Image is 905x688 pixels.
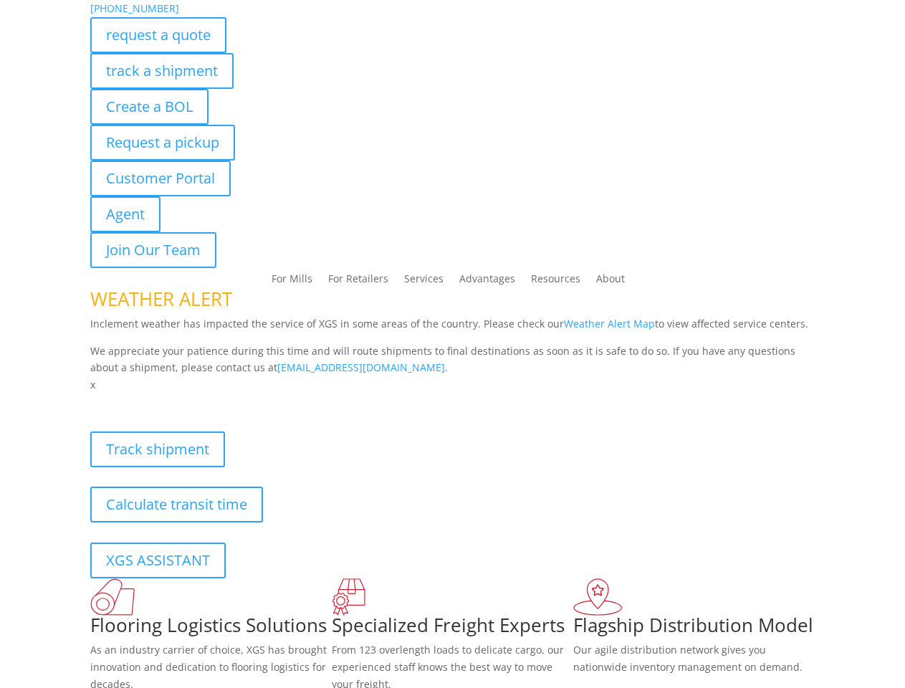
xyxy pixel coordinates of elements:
[90,487,263,522] a: Calculate transit time
[90,396,410,409] b: Visibility, transparency, and control for your entire supply chain.
[277,360,445,374] a: [EMAIL_ADDRESS][DOMAIN_NAME]
[328,274,388,290] a: For Retailers
[90,1,179,15] a: [PHONE_NUMBER]
[90,343,814,377] p: We appreciate your patience during this time and will route shipments to final destinations as so...
[90,543,226,578] a: XGS ASSISTANT
[90,161,231,196] a: Customer Portal
[90,376,814,393] p: x
[90,89,209,125] a: Create a BOL
[573,578,623,616] img: xgs-icon-flagship-distribution-model-red
[90,286,232,312] span: WEATHER ALERT
[596,274,625,290] a: About
[564,317,655,330] a: Weather Alert Map
[90,315,814,343] p: Inclement weather has impacted the service of XGS in some areas of the country. Please check our ...
[404,274,444,290] a: Services
[459,274,515,290] a: Advantages
[531,274,580,290] a: Resources
[272,274,312,290] a: For Mills
[90,232,216,268] a: Join Our Team
[90,125,235,161] a: Request a pickup
[573,616,815,641] h1: Flagship Distribution Model
[332,616,573,641] h1: Specialized Freight Experts
[90,17,226,53] a: request a quote
[90,616,332,641] h1: Flooring Logistics Solutions
[332,578,365,616] img: xgs-icon-focused-on-flooring-red
[90,578,135,616] img: xgs-icon-total-supply-chain-intelligence-red
[573,643,803,674] span: Our agile distribution network gives you nationwide inventory management on demand.
[90,196,161,232] a: Agent
[90,53,234,89] a: track a shipment
[90,431,225,467] a: Track shipment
